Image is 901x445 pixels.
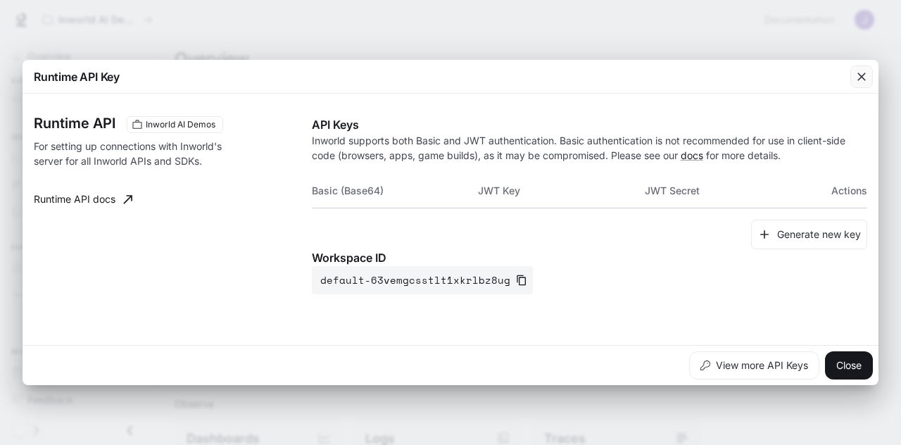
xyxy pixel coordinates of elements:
button: default-63vemgcsstlt1xkrlbz8ug [312,266,533,294]
th: JWT Key [478,174,645,208]
th: Basic (Base64) [312,174,479,208]
th: Actions [812,174,867,208]
p: Workspace ID [312,249,867,266]
p: For setting up connections with Inworld's server for all Inworld APIs and SDKs. [34,139,234,168]
button: Generate new key [751,220,867,250]
a: docs [681,149,703,161]
p: Runtime API Key [34,68,120,85]
a: Runtime API docs [28,185,138,213]
button: Close [825,351,873,380]
h3: Runtime API [34,116,115,130]
p: Inworld supports both Basic and JWT authentication. Basic authentication is not recommended for u... [312,133,867,163]
span: Inworld AI Demos [140,118,221,131]
div: These keys will apply to your current workspace only [127,116,223,133]
p: API Keys [312,116,867,133]
th: JWT Secret [645,174,812,208]
button: View more API Keys [689,351,819,380]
